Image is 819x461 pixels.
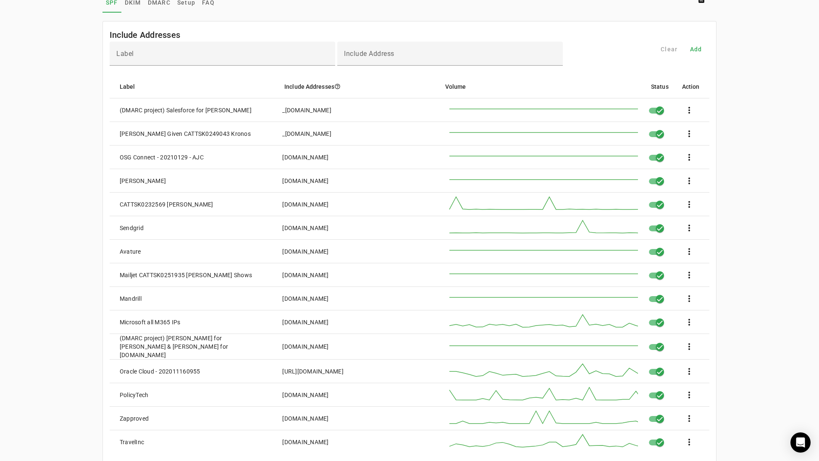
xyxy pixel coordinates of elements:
div: [PERSON_NAME] Given CATTSK0249043 Kronos [120,130,251,138]
mat-label: Label [116,50,134,58]
div: [DOMAIN_NAME] [282,342,328,351]
div: Open Intercom Messenger [790,432,811,453]
div: TravelInc [120,438,144,446]
mat-header-cell: Label [110,75,278,98]
div: [DOMAIN_NAME] [282,271,328,279]
div: OSG Connect - 20210129 - AJC [120,153,204,162]
div: Sendgrid [120,224,144,232]
div: Zapproved [120,414,149,423]
i: help_outline [334,83,341,90]
span: Add [690,45,702,53]
div: Avature [120,247,141,256]
mat-card-title: Include Addresses [110,28,180,42]
div: [DOMAIN_NAME] [282,247,328,256]
button: Add [682,42,709,57]
div: Mailjet CATTSK0251935 [PERSON_NAME] Shows [120,271,252,279]
div: _[DOMAIN_NAME] [282,130,331,138]
div: [DOMAIN_NAME] [282,391,328,399]
div: [DOMAIN_NAME] [282,153,328,162]
div: (DMARC project) Salesforce for [PERSON_NAME] [120,106,252,114]
div: CATTSK0232569 [PERSON_NAME] [120,200,213,209]
mat-label: Include Address [344,50,394,58]
div: [DOMAIN_NAME] [282,200,328,209]
mat-header-cell: Include Addresses [278,75,438,98]
div: [DOMAIN_NAME] [282,224,328,232]
div: Mandrill [120,294,142,303]
mat-header-cell: Status [644,75,675,98]
mat-header-cell: Volume [438,75,644,98]
div: PolicyTech [120,391,149,399]
div: [DOMAIN_NAME] [282,414,328,423]
div: [DOMAIN_NAME] [282,318,328,326]
mat-header-cell: Action [675,75,710,98]
div: Microsoft all M365 IPs [120,318,181,326]
div: _[DOMAIN_NAME] [282,106,331,114]
div: [DOMAIN_NAME] [282,294,328,303]
div: Oracle Cloud - 202011160955 [120,367,200,376]
div: [DOMAIN_NAME] [282,438,328,446]
div: [PERSON_NAME] [120,177,166,185]
div: (DMARC project) [PERSON_NAME] for [PERSON_NAME] & [PERSON_NAME] for [DOMAIN_NAME] [120,334,269,359]
div: [DOMAIN_NAME] [282,177,328,185]
div: [URL][DOMAIN_NAME] [282,367,344,376]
